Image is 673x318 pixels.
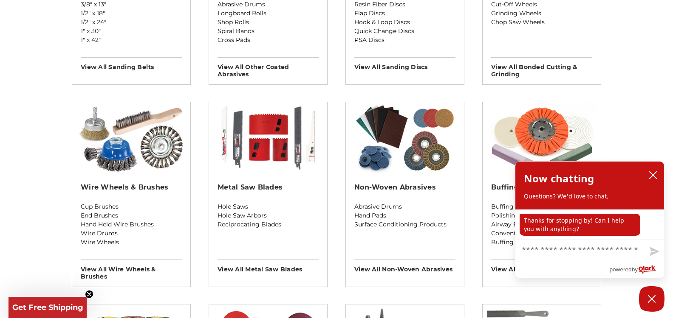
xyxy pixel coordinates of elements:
a: Buffing Drums [491,202,592,211]
h3: View All other coated abrasives [218,57,319,78]
a: Airway Buffs [491,220,592,229]
h3: View All sanding discs [354,57,455,71]
h2: Metal Saw Blades [218,183,319,192]
a: 1" x 42" [81,36,182,45]
img: Metal Saw Blades [213,102,323,174]
a: Polishing Discs [491,211,592,220]
h2: Non-woven Abrasives [354,183,455,192]
a: Reciprocating Blades [218,220,319,229]
a: Quick Change Discs [354,27,455,36]
a: Surface Conditioning Products [354,220,455,229]
a: Hole Saw Arbors [218,211,319,220]
a: Spiral Bands [218,27,319,36]
button: close chatbox [646,169,660,181]
a: Grinding Wheels [491,9,592,18]
a: PSA Discs [354,36,455,45]
a: 1/2" x 18" [81,9,182,18]
img: Buffing & Polishing [487,102,597,174]
h3: View All buffing & polishing [491,259,592,273]
a: Cross Pads [218,36,319,45]
h3: View All bonded cutting & grinding [491,57,592,78]
a: Hand Held Wire Brushes [81,220,182,229]
p: Thanks for stopping by! Can I help you with anything? [520,214,640,236]
a: 1" x 30" [81,27,182,36]
h2: Now chatting [524,170,594,187]
div: olark chatbox [515,161,665,278]
span: Get Free Shipping [12,303,83,312]
a: Wire Wheels [81,238,182,247]
button: Close Chatbox [639,286,665,312]
p: Questions? We'd love to chat. [524,192,656,201]
a: Wire Drums [81,229,182,238]
a: Longboard Rolls [218,9,319,18]
h3: View All wire wheels & brushes [81,259,182,280]
h2: Buffing & Polishing [491,183,592,192]
h2: Wire Wheels & Brushes [81,183,182,192]
button: Close teaser [85,290,93,298]
a: Powered by Olark [609,262,664,278]
a: Flap Discs [354,9,455,18]
a: Chop Saw Wheels [491,18,592,27]
a: Abrasive Drums [354,202,455,211]
h3: View All non-woven abrasives [354,259,455,273]
div: Get Free ShippingClose teaser [8,297,87,318]
a: Hand Pads [354,211,455,220]
a: End Brushes [81,211,182,220]
h3: View All metal saw blades [218,259,319,273]
h3: View All sanding belts [81,57,182,71]
button: Send message [643,242,664,262]
a: Hook & Loop Discs [354,18,455,27]
img: Non-woven Abrasives [350,102,460,174]
a: Hole Saws [218,202,319,211]
a: Buffing Compounds [491,238,592,247]
img: Wire Wheels & Brushes [76,102,187,174]
a: Conventional Buffs [491,229,592,238]
a: Shop Rolls [218,18,319,27]
a: Cup Brushes [81,202,182,211]
div: chat [515,209,664,239]
span: by [632,264,638,275]
a: 1/2" x 24" [81,18,182,27]
span: powered [609,264,631,275]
